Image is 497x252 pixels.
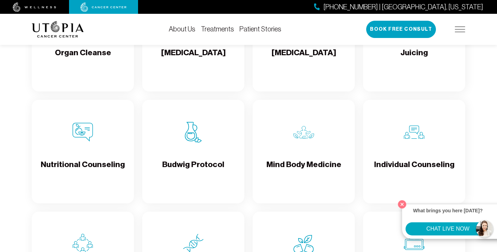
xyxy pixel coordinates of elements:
a: [PHONE_NUMBER] | [GEOGRAPHIC_DATA], [US_STATE] [314,2,483,12]
img: icon-hamburger [455,27,465,32]
a: Budwig ProtocolBudwig Protocol [142,100,244,203]
a: Patient Stories [240,25,281,33]
img: logo [32,21,84,38]
h4: [MEDICAL_DATA] [161,47,226,70]
img: Nutritional Counseling [72,122,93,143]
button: Book Free Consult [366,21,436,38]
h4: Organ Cleanse [55,47,111,70]
h4: Nutritional Counseling [41,159,125,182]
strong: What brings you here [DATE]? [413,208,483,213]
button: Close [396,198,408,210]
img: cancer center [80,2,127,12]
a: Nutritional CounselingNutritional Counseling [32,100,134,203]
img: Mind Body Medicine [293,122,314,143]
img: wellness [13,2,56,12]
h4: Mind Body Medicine [266,159,341,182]
img: Budwig Protocol [183,122,204,143]
a: Individual CounselingIndividual Counseling [363,100,465,203]
img: Individual Counseling [404,122,425,143]
a: About Us [169,25,195,33]
button: CHAT LIVE NOW [406,222,490,235]
span: [PHONE_NUMBER] | [GEOGRAPHIC_DATA], [US_STATE] [323,2,483,12]
h4: Budwig Protocol [162,159,224,182]
h4: Juicing [400,47,428,70]
a: Mind Body MedicineMind Body Medicine [253,100,355,203]
a: Treatments [201,25,234,33]
h4: [MEDICAL_DATA] [272,47,336,70]
h4: Individual Counseling [374,159,455,182]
